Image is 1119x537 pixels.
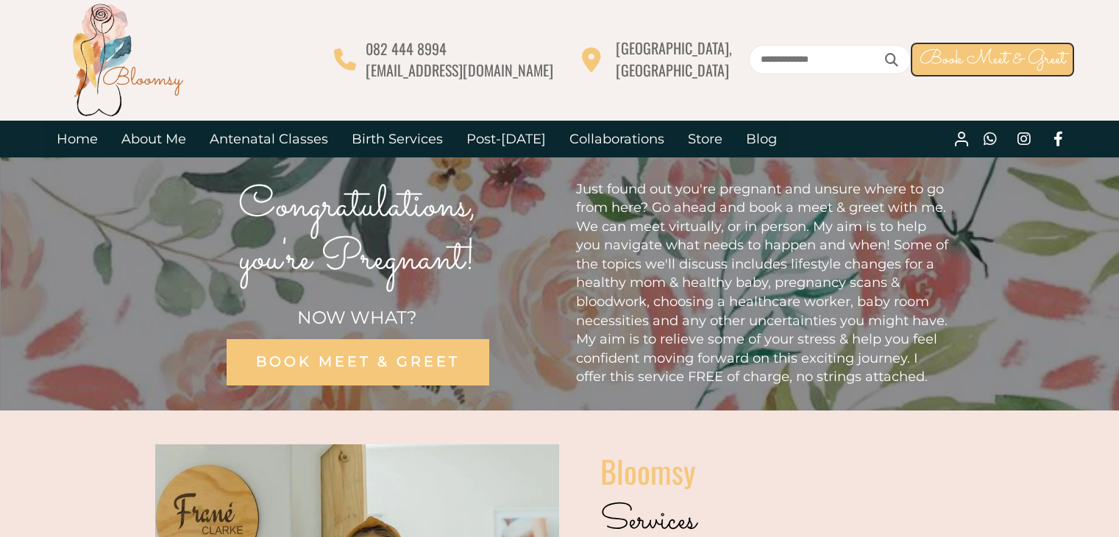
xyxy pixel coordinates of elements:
a: Store [676,121,734,157]
a: Blog [734,121,789,157]
a: BOOK MEET & GREET [226,339,489,385]
a: About Me [110,121,198,157]
a: Antenatal Classes [198,121,340,157]
span: BOOK MEET & GREET [255,353,459,370]
span: 082 444 8994 [366,38,447,60]
span: [GEOGRAPHIC_DATA], [616,37,732,59]
a: Collaborations [558,121,676,157]
a: Home [45,121,110,157]
span: you're Pregnant! [239,227,476,292]
span: [EMAIL_ADDRESS][DOMAIN_NAME] [366,59,553,81]
a: Birth Services [340,121,455,157]
a: Post-[DATE] [455,121,558,157]
span: Just found out you're pregnant and unsure where to go from here? Go ahead and book a meet & greet... [576,181,948,385]
span: Bloomsy [600,448,695,494]
span: [GEOGRAPHIC_DATA] [616,59,729,81]
span: NOW WHAT? [297,307,417,328]
span: Book Meet & Greet [920,45,1065,74]
img: Bloomsy [68,1,186,118]
a: Book Meet & Greet [911,43,1074,77]
span: Congratulations, [238,174,477,239]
